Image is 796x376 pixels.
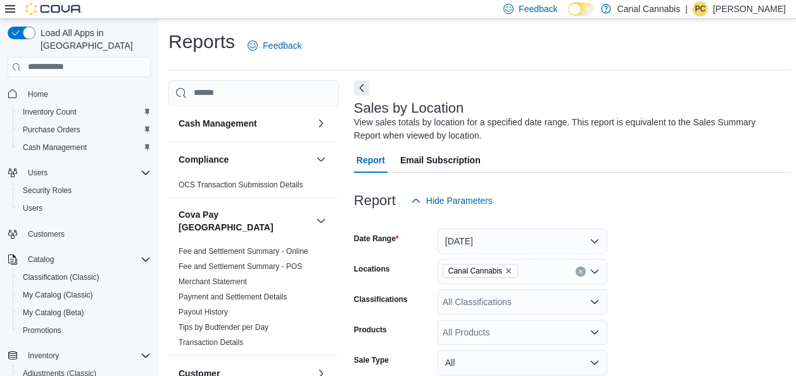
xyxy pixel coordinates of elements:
[23,348,64,363] button: Inventory
[28,254,54,265] span: Catalog
[18,122,85,137] a: Purchase Orders
[179,247,308,256] a: Fee and Settlement Summary - Online
[357,147,385,173] span: Report
[23,107,77,117] span: Inventory Count
[23,185,72,196] span: Security Roles
[354,193,396,208] h3: Report
[28,168,47,178] span: Users
[354,325,387,335] label: Products
[23,203,42,213] span: Users
[23,125,80,135] span: Purchase Orders
[354,264,390,274] label: Locations
[18,305,89,320] a: My Catalog (Beta)
[25,3,82,15] img: Cova
[179,261,302,272] span: Fee and Settlement Summary - POS
[18,140,151,155] span: Cash Management
[576,266,586,277] button: Clear input
[23,272,99,282] span: Classification (Classic)
[179,337,243,348] span: Transaction Details
[18,323,66,338] a: Promotions
[179,246,308,256] span: Fee and Settlement Summary - Online
[18,287,151,303] span: My Catalog (Classic)
[18,270,104,285] a: Classification (Classic)
[23,165,53,180] button: Users
[18,201,151,216] span: Users
[406,188,498,213] button: Hide Parameters
[179,117,311,130] button: Cash Management
[568,3,595,16] input: Dark Mode
[179,180,303,189] a: OCS Transaction Submission Details
[179,323,268,332] a: Tips by Budtender per Day
[13,139,156,156] button: Cash Management
[313,116,329,131] button: Cash Management
[354,101,464,116] h3: Sales by Location
[179,277,247,287] span: Merchant Statement
[35,27,151,52] span: Load All Apps in [GEOGRAPHIC_DATA]
[179,153,229,166] h3: Compliance
[13,268,156,286] button: Classification (Classic)
[426,194,493,207] span: Hide Parameters
[23,142,87,153] span: Cash Management
[23,87,53,102] a: Home
[505,267,512,275] button: Remove Canal Cannabis from selection in this group
[18,323,151,338] span: Promotions
[354,80,369,96] button: Next
[18,140,92,155] a: Cash Management
[28,351,59,361] span: Inventory
[28,229,65,239] span: Customers
[695,1,706,16] span: PC
[23,348,151,363] span: Inventory
[23,252,59,267] button: Catalog
[28,89,48,99] span: Home
[590,266,600,277] button: Open list of options
[18,104,151,120] span: Inventory Count
[179,292,287,301] a: Payment and Settlement Details
[243,33,306,58] a: Feedback
[354,234,399,244] label: Date Range
[13,182,156,199] button: Security Roles
[13,121,156,139] button: Purchase Orders
[179,117,257,130] h3: Cash Management
[179,307,228,317] span: Payout History
[617,1,681,16] p: Canal Cannabis
[18,122,151,137] span: Purchase Orders
[18,270,151,285] span: Classification (Classic)
[179,277,247,286] a: Merchant Statement
[354,294,408,304] label: Classifications
[23,252,151,267] span: Catalog
[313,213,329,229] button: Cova Pay [GEOGRAPHIC_DATA]
[179,208,311,234] button: Cova Pay [GEOGRAPHIC_DATA]
[13,103,156,121] button: Inventory Count
[3,251,156,268] button: Catalog
[713,1,786,16] p: [PERSON_NAME]
[3,164,156,182] button: Users
[3,85,156,103] button: Home
[168,29,235,54] h1: Reports
[168,244,339,355] div: Cova Pay [GEOGRAPHIC_DATA]
[18,201,47,216] a: Users
[18,287,98,303] a: My Catalog (Classic)
[590,297,600,307] button: Open list of options
[443,264,518,278] span: Canal Cannabis
[13,322,156,339] button: Promotions
[400,147,481,173] span: Email Subscription
[3,347,156,365] button: Inventory
[13,199,156,217] button: Users
[590,327,600,337] button: Open list of options
[179,292,287,302] span: Payment and Settlement Details
[438,350,607,375] button: All
[18,183,77,198] a: Security Roles
[3,225,156,243] button: Customers
[23,165,151,180] span: Users
[18,305,151,320] span: My Catalog (Beta)
[23,325,61,335] span: Promotions
[23,227,70,242] a: Customers
[354,355,389,365] label: Sale Type
[18,104,82,120] a: Inventory Count
[23,290,93,300] span: My Catalog (Classic)
[448,265,502,277] span: Canal Cannabis
[179,308,228,316] a: Payout History
[18,183,151,198] span: Security Roles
